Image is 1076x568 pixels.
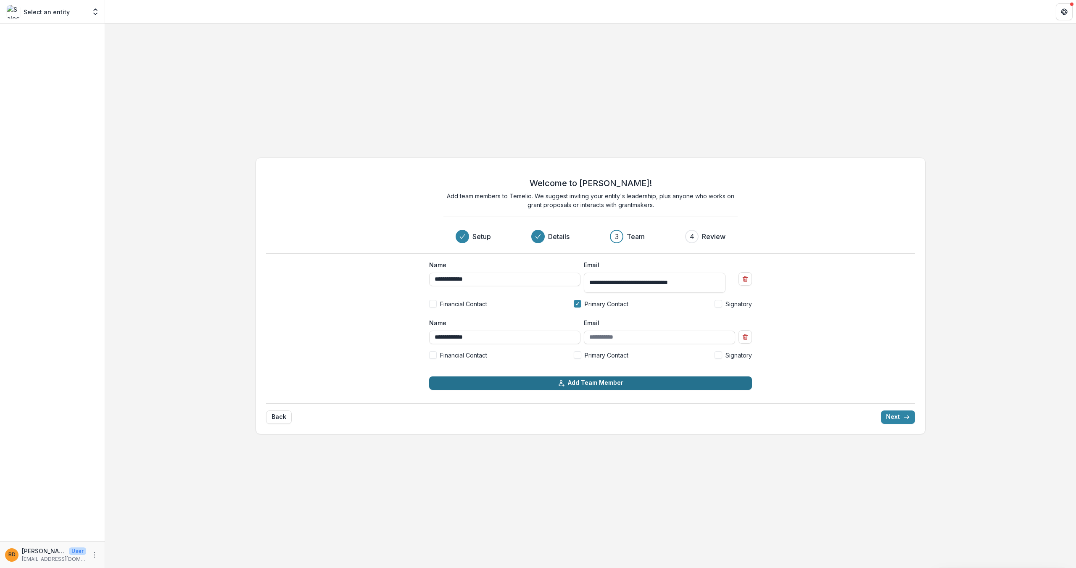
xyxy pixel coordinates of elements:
[585,300,628,308] span: Primary Contact
[440,351,487,360] span: Financial Contact
[627,231,645,242] h3: Team
[69,547,86,555] p: User
[22,547,66,555] p: [PERSON_NAME]
[881,410,915,424] button: Next
[22,555,86,563] p: [EMAIL_ADDRESS][DOMAIN_NAME]
[440,300,487,308] span: Financial Contact
[584,318,730,327] label: Email
[443,192,738,209] p: Add team members to Temelio. We suggest inviting your entity's leadership, plus anyone who works ...
[585,351,628,360] span: Primary Contact
[530,178,652,188] h2: Welcome to [PERSON_NAME]!
[584,260,730,269] label: Email
[615,231,619,242] div: 3
[472,231,491,242] h3: Setup
[429,376,752,390] button: Add Team Member
[90,550,100,560] button: More
[429,260,575,269] label: Name
[266,410,292,424] button: Back
[690,231,694,242] div: 4
[725,351,752,360] span: Signatory
[738,330,752,344] button: Remove team member
[702,231,725,242] h3: Review
[90,3,101,20] button: Open entity switcher
[456,230,725,243] div: Progress
[1056,3,1073,20] button: Get Help
[725,300,752,308] span: Signatory
[738,272,752,286] button: Remove team member
[429,318,575,327] label: Name
[8,552,16,557] div: Beth Dial
[7,5,20,18] img: Select an entity
[548,231,570,242] h3: Details
[24,8,70,16] p: Select an entity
